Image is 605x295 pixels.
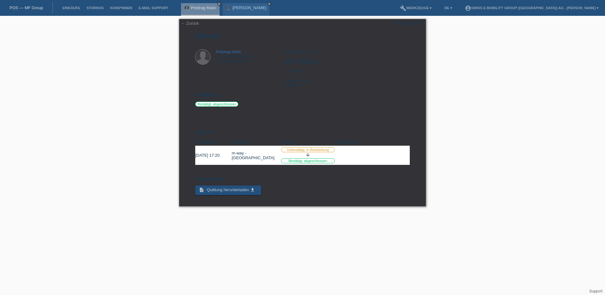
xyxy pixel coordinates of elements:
h1: Einkauf [195,32,410,40]
a: Predrag Matic [216,49,241,54]
a: Einkäufe [59,6,83,10]
h2: CHF 1'395.00 [284,59,409,68]
a: account_circleSwiss E-Mobility Group ([GEOGRAPHIC_DATA]) AG - [PERSON_NAME] ▾ [462,6,602,10]
i: close [268,2,271,5]
div: [STREET_ADDRESS] 8154 Oberglatt ZH [216,49,257,64]
h2: Workflow [195,92,410,102]
th: Benutzer [232,138,281,146]
a: Predrag Matic [191,5,216,10]
th: Datum/Zeit [195,138,232,146]
i: get_app [250,187,255,192]
a: E-Mail Support [135,6,172,10]
a: Support [589,289,602,293]
a: description Quittung herunterladen get_app [195,185,261,195]
a: ← Zurück [181,21,199,26]
span: Kundennummer [284,78,309,82]
td: m-way - [GEOGRAPHIC_DATA] [232,146,281,165]
td: [DATE] 17:20 [195,146,232,165]
i: account_circle [465,5,471,11]
i: arrow_downward [305,152,310,157]
a: [PERSON_NAME] [233,5,266,10]
a: DE ▾ [441,6,455,10]
a: close [217,2,221,6]
a: Kund*innen [107,6,135,10]
i: description [199,187,204,192]
div: POSP00026613 [394,21,423,26]
i: close [218,2,221,5]
i: build [400,5,406,11]
a: POS — MF Group [9,5,43,10]
div: Wallisellen, [DATE] 12 Raten K383536 [284,49,409,92]
h3: Verlauf [195,130,410,135]
a: close [267,2,271,6]
label: Bestätigt, abgeschlossen [195,102,238,107]
span: Quittung herunterladen [207,187,249,192]
label: Bestätigt, abgeschlossen [281,158,335,163]
th: Status [281,138,335,146]
label: Unbestätigt, in Bearbeitung [281,147,335,152]
a: Stornos [83,6,107,10]
h2: Downloads [195,176,410,185]
a: buildWerkzeuge ▾ [397,6,435,10]
th: Kommentar [335,138,410,146]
